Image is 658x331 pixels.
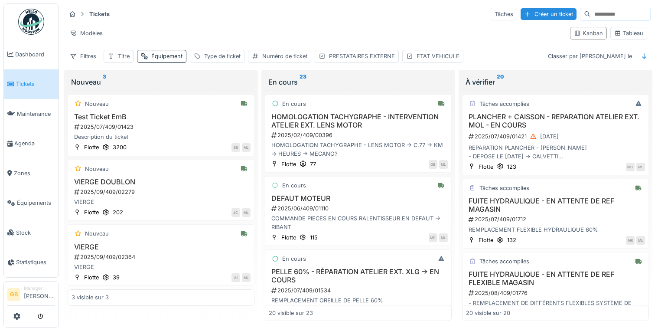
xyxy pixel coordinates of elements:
span: Maintenance [17,110,55,118]
div: ML [636,236,645,245]
div: Flotte [479,163,493,171]
span: Zones [14,169,55,177]
a: Dashboard [4,39,59,69]
div: Flotte [84,208,99,216]
div: 2025/02/409/00396 [270,131,448,139]
div: En cours [282,255,306,263]
span: Tickets [16,80,55,88]
div: Nouveau [85,165,109,173]
div: Flotte [84,273,99,282]
div: Tâches [491,8,517,20]
div: 3 visible sur 3 [72,293,109,302]
div: ML [242,273,251,282]
div: Tâches accomplies [479,100,529,108]
div: 2025/06/409/01110 [270,204,448,213]
span: Statistiques [16,258,55,266]
div: Manager [24,285,55,292]
div: En cours [268,77,448,87]
div: Classer par [PERSON_NAME] le [544,50,636,62]
div: 202 [113,208,123,216]
div: GB [429,160,437,169]
a: Équipements [4,188,59,218]
a: Statistiques [4,248,59,278]
div: REMPLACEMENT OREILLE DE PELLE 60% - DEPOSE CHEZ XLG POUR REPARATION SOUDURE LE [DATE] - [PERSON_N... [269,296,448,313]
div: 2025/09/409/02279 [73,188,251,196]
h3: VIERGE DOUBLON [72,178,251,186]
div: ML [636,163,645,171]
sup: 3 [103,77,106,87]
div: COMMANDE PIECES EN COURS RALENTISSEUR EN DEFAUT -> RIBANT [269,214,448,231]
div: HOMOLOGATION TACHYGRAPHE - LENS MOTOR -> C.77 -> KM -> HEURES -> MECANO? [269,141,448,157]
div: Flotte [84,143,99,151]
div: PRESTATAIRES EXTERNE [329,52,395,60]
div: 77 [310,160,316,168]
div: Kanban [574,29,603,37]
div: Filtres [66,50,100,62]
div: Nouveau [71,77,251,87]
div: JC [231,208,240,217]
h3: FUITE HYDRAULIQUE - EN ATTENTE DE REF MAGASIN [466,197,645,213]
div: Créer un ticket [521,8,577,20]
div: 132 [507,236,516,244]
div: EB [231,143,240,152]
div: Équipement [151,52,182,60]
div: En cours [282,181,306,190]
div: 2025/07/409/01712 [468,215,645,223]
a: Tickets [4,69,59,99]
div: 2025/08/409/01776 [468,289,645,297]
sup: 23 [300,77,306,87]
h3: Test Ticket EmB [72,113,251,121]
div: Flotte [281,233,296,242]
span: Équipements [17,199,55,207]
div: 39 [113,273,120,282]
div: ML [242,208,251,217]
strong: Tickets [86,10,113,18]
div: REPARATION PLANCHER - [PERSON_NAME] - DEPOSE LE [DATE] -> CALVETTI - RETOUR LE [DATE] -> CALVETTI [466,144,645,160]
div: - REMPLACEMENT DE DIFFÉRENTS FLEXIBLES SYSTÈME DE FERMETURE CROCHET ET BRAS - NIVEAU HYDRAULIQUE [466,299,645,315]
div: Nouveau [85,100,109,108]
div: En cours [282,100,306,108]
div: VIERGE [72,198,251,206]
div: Description du ticket [72,133,251,141]
div: Flotte [281,160,296,168]
div: Tâches accomplies [479,184,529,192]
div: Modèles [66,27,107,39]
div: 20 visible sur 20 [466,309,510,317]
sup: 20 [497,77,504,87]
h3: PLANCHER + CAISSON - REPARATION ATELIER EXT. MOL - EN COURS [466,113,645,129]
div: REMPLACEMENT FLEXIBLE HYDRAULIQUE 60% [466,226,645,234]
a: Maintenance [4,99,59,129]
div: MD [429,233,437,242]
span: Dashboard [15,50,55,59]
img: Badge_color-CXgf-gQk.svg [18,9,44,35]
h3: FUITE HYDRAULIQUE - EN ATTENTE DE REF FLEXIBLE MAGASIN [466,270,645,287]
div: À vérifier [466,77,645,87]
div: ML [439,233,448,242]
li: GB [7,288,20,301]
a: Agenda [4,129,59,159]
h3: VIERGE [72,243,251,251]
a: Zones [4,158,59,188]
div: 2025/09/409/02364 [73,253,251,261]
div: Nouveau [85,229,109,238]
div: 2025/07/409/01421 [468,131,645,142]
span: Agenda [14,139,55,147]
h3: HOMOLOGATION TACHYGRAPHE - INTERVENTION ATELIER EXT. LENS MOTOR [269,113,448,129]
div: 123 [507,163,516,171]
div: Numéro de ticket [262,52,307,60]
div: Flotte [479,236,493,244]
div: ML [439,160,448,169]
div: 2025/07/409/01423 [73,123,251,131]
div: 115 [310,233,318,242]
li: [PERSON_NAME] [24,285,55,304]
div: 3200 [113,143,127,151]
div: [DATE] [540,132,559,141]
div: AI [231,273,240,282]
h3: PELLE 60% - RÉPARATION ATELIER EXT. XLG -> EN COURS [269,268,448,284]
h3: DEFAUT MOTEUR [269,194,448,203]
div: Type de ticket [204,52,241,60]
div: Titre [118,52,130,60]
div: 2025/07/409/01534 [270,286,448,295]
div: VIERGE [72,263,251,271]
div: Tâches accomplies [479,257,529,265]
